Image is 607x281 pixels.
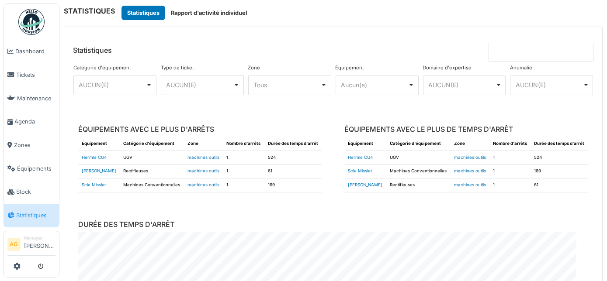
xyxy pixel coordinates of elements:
a: machines outils [454,168,486,173]
a: AG Manager[PERSON_NAME] [7,235,55,256]
th: Équipement [345,137,386,151]
td: Machines Conventionnelles [386,164,451,178]
th: Zone [451,137,489,151]
a: Hermle CU4 [82,155,107,160]
li: AG [7,238,21,251]
span: Statistiques [16,211,55,219]
div: AUCUN(E) [428,80,495,89]
td: Machines Conventionnelles [120,178,184,192]
a: machines outils [187,155,219,160]
a: machines outils [454,155,486,160]
a: Hermle CU4 [348,155,373,160]
td: 524 [531,151,588,164]
th: Zone [184,137,223,151]
span: Maintenance [17,94,55,103]
td: 169 [531,164,588,178]
th: Nombre d'arrêts [223,137,264,151]
a: Agenda [4,110,59,134]
a: Scie Missler [82,182,106,187]
h6: DURÉE DES TEMPS D'ARRÊT [78,220,588,229]
li: [PERSON_NAME] [24,235,55,254]
th: Durée des temps d'arrêt [264,137,322,151]
label: Équipement [336,64,364,72]
div: AUCUN(E) [166,80,233,89]
div: Tous [253,80,320,89]
span: Agenda [14,117,55,126]
div: Aucun(e) [341,80,408,89]
td: 61 [264,164,322,178]
td: 1 [489,164,531,178]
td: 1 [223,164,264,178]
td: Rectifieuses [386,178,451,192]
h6: ÉQUIPEMENTS AVEC LE PLUS D'ARRÊTS [78,125,322,134]
span: Stock [16,188,55,196]
label: Type de ticket [161,64,194,72]
label: Zone [248,64,260,72]
a: Tickets [4,63,59,87]
td: 169 [264,178,322,192]
a: [PERSON_NAME] [82,168,116,173]
span: Équipements [17,164,55,173]
a: machines outils [187,182,219,187]
td: 1 [223,151,264,164]
th: Nombre d'arrêts [489,137,531,151]
label: Catégorie d'équipement [73,64,131,72]
a: Dashboard [4,40,59,63]
button: Rapport d'activité individuel [165,6,253,20]
a: Scie Missler [348,168,373,173]
td: 1 [489,178,531,192]
label: Domaine d'expertise [423,64,472,72]
th: Catégorie d'équipement [386,137,451,151]
td: Rectifieuses [120,164,184,178]
td: UGV [120,151,184,164]
td: 1 [489,151,531,164]
td: 524 [264,151,322,164]
a: machines outils [454,182,486,187]
a: Stock [4,180,59,204]
a: Statistiques [4,204,59,227]
span: Tickets [16,71,55,79]
button: Statistiques [121,6,165,20]
h6: ÉQUIPEMENTS AVEC LE PLUS DE TEMPS D'ARRÊT [345,125,589,134]
td: 61 [531,178,588,192]
a: [PERSON_NAME] [348,182,383,187]
a: machines outils [187,168,219,173]
td: 1 [223,178,264,192]
th: Catégorie d'équipement [120,137,184,151]
div: AUCUN(E) [516,80,583,89]
h6: Statistiques [73,46,112,55]
a: Équipements [4,157,59,180]
td: UGV [386,151,451,164]
th: Durée des temps d'arrêt [531,137,588,151]
h6: STATISTIQUES [64,7,115,15]
span: Dashboard [15,47,55,55]
div: AUCUN(E) [79,80,146,89]
th: Équipement [78,137,120,151]
img: Badge_color-CXgf-gQk.svg [18,9,45,35]
label: Anomalie [510,64,532,72]
div: Manager [24,235,55,241]
a: Zones [4,134,59,157]
a: Maintenance [4,86,59,110]
span: Zones [14,141,55,149]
